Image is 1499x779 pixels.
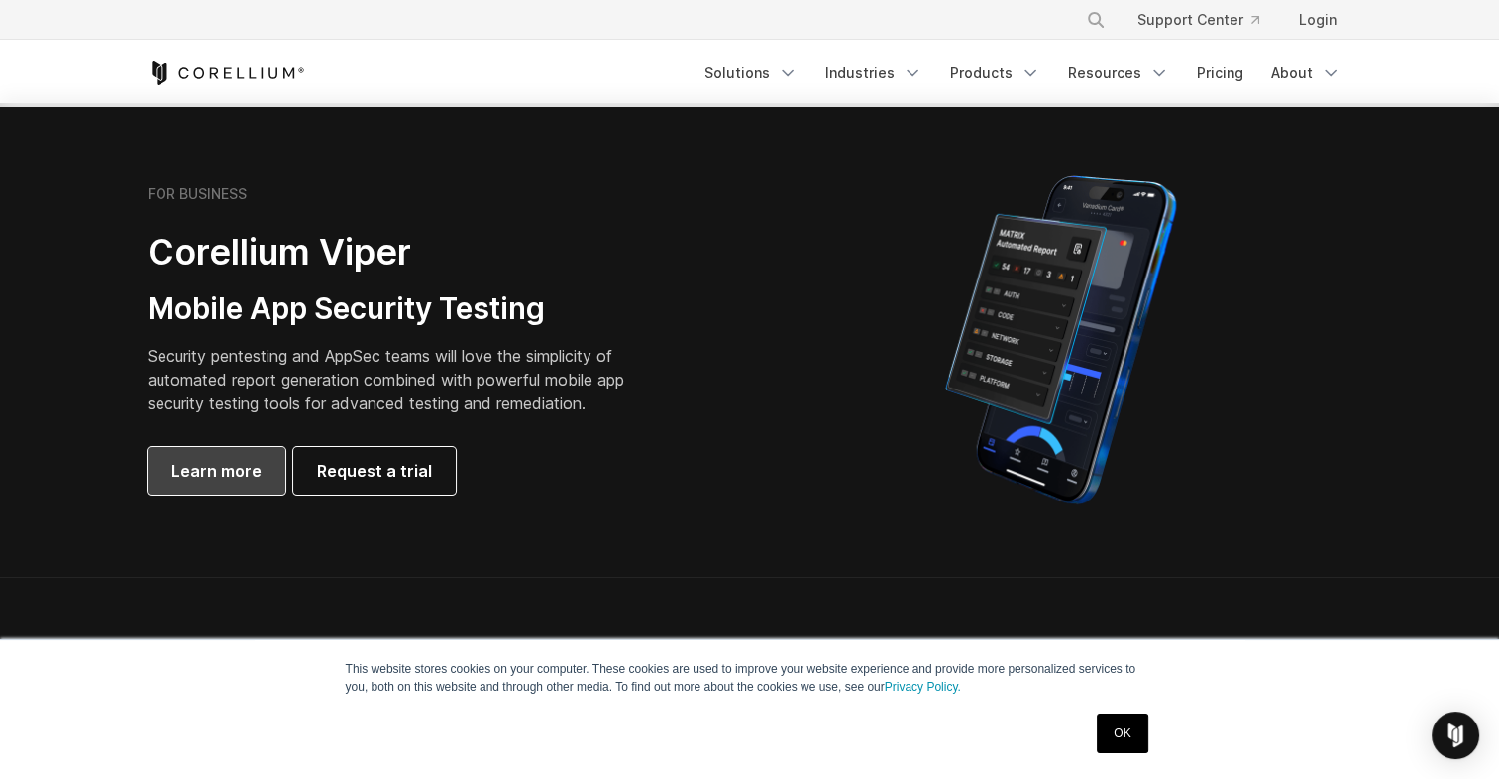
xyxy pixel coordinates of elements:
[1078,2,1114,38] button: Search
[148,185,247,203] h6: FOR BUSINESS
[885,680,961,694] a: Privacy Policy.
[813,56,934,91] a: Industries
[938,56,1052,91] a: Products
[1283,2,1352,38] a: Login
[693,56,809,91] a: Solutions
[911,167,1210,513] img: Corellium MATRIX automated report on iPhone showing app vulnerability test results across securit...
[148,344,655,415] p: Security pentesting and AppSec teams will love the simplicity of automated report generation comb...
[346,660,1154,696] p: This website stores cookies on your computer. These cookies are used to improve your website expe...
[148,61,305,85] a: Corellium Home
[1259,56,1352,91] a: About
[1185,56,1255,91] a: Pricing
[1097,714,1147,753] a: OK
[693,56,1352,91] div: Navigation Menu
[148,447,285,495] a: Learn more
[148,230,655,275] h2: Corellium Viper
[171,459,262,483] span: Learn more
[1062,2,1352,38] div: Navigation Menu
[1432,712,1479,759] div: Open Intercom Messenger
[1122,2,1275,38] a: Support Center
[148,290,655,328] h3: Mobile App Security Testing
[317,459,432,483] span: Request a trial
[1056,56,1181,91] a: Resources
[293,447,456,495] a: Request a trial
